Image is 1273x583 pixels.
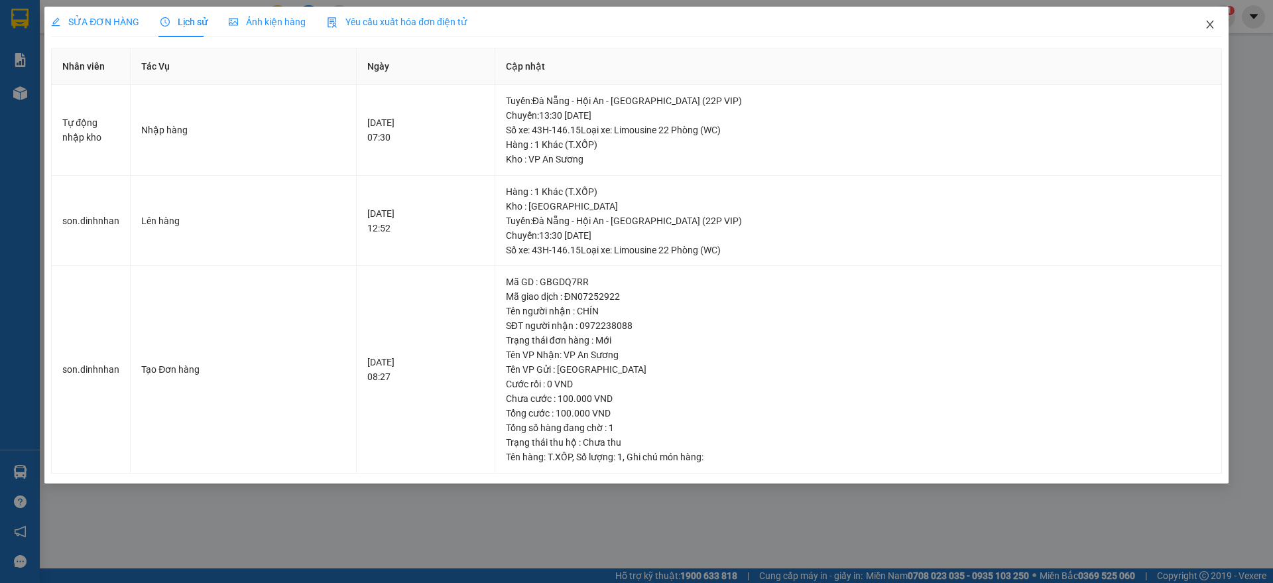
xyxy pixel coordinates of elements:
[506,435,1211,450] div: Trạng thái thu hộ : Chưa thu
[52,266,131,474] td: son.dinhnhan
[506,214,1211,257] div: Tuyến : Đà Nẵng - Hội An - [GEOGRAPHIC_DATA] (22P VIP) Chuyến: 13:30 [DATE] Số xe: 43H-146.15 Loạ...
[52,85,131,176] td: Tự động nhập kho
[367,115,483,145] div: [DATE] 07:30
[141,123,345,137] div: Nhập hàng
[327,17,337,28] img: icon
[506,406,1211,421] div: Tổng cước : 100.000 VND
[548,452,572,462] span: T.XỐP
[506,137,1211,152] div: Hàng : 1 Khác (T.XỐP)
[506,377,1211,391] div: Cước rồi : 0 VND
[357,48,495,85] th: Ngày
[495,48,1222,85] th: Cập nhật
[506,348,1211,362] div: Tên VP Nhận: VP An Sương
[506,318,1211,333] div: SĐT người nhận : 0972238088
[51,17,60,27] span: edit
[506,450,1211,464] div: Tên hàng: , Số lượng: , Ghi chú món hàng:
[229,17,238,27] span: picture
[506,304,1211,318] div: Tên người nhận : CHÍN
[506,199,1211,214] div: Kho : [GEOGRAPHIC_DATA]
[51,17,139,27] span: SỬA ĐƠN HÀNG
[141,214,345,228] div: Lên hàng
[160,17,208,27] span: Lịch sử
[506,152,1211,166] div: Kho : VP An Sương
[506,391,1211,406] div: Chưa cước : 100.000 VND
[327,17,467,27] span: Yêu cầu xuất hóa đơn điện tử
[1191,7,1229,44] button: Close
[506,184,1211,199] div: Hàng : 1 Khác (T.XỐP)
[506,289,1211,304] div: Mã giao dịch : ĐN07252922
[52,176,131,267] td: son.dinhnhan
[229,17,306,27] span: Ảnh kiện hàng
[367,355,483,384] div: [DATE] 08:27
[506,362,1211,377] div: Tên VP Gửi : [GEOGRAPHIC_DATA]
[367,206,483,235] div: [DATE] 12:52
[617,452,623,462] span: 1
[1205,19,1215,30] span: close
[141,362,345,377] div: Tạo Đơn hàng
[506,94,1211,137] div: Tuyến : Đà Nẵng - Hội An - [GEOGRAPHIC_DATA] (22P VIP) Chuyến: 13:30 [DATE] Số xe: 43H-146.15 Loạ...
[506,421,1211,435] div: Tổng số hàng đang chờ : 1
[131,48,357,85] th: Tác Vụ
[506,275,1211,289] div: Mã GD : GBGDQ7RR
[52,48,131,85] th: Nhân viên
[506,333,1211,348] div: Trạng thái đơn hàng : Mới
[160,17,170,27] span: clock-circle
